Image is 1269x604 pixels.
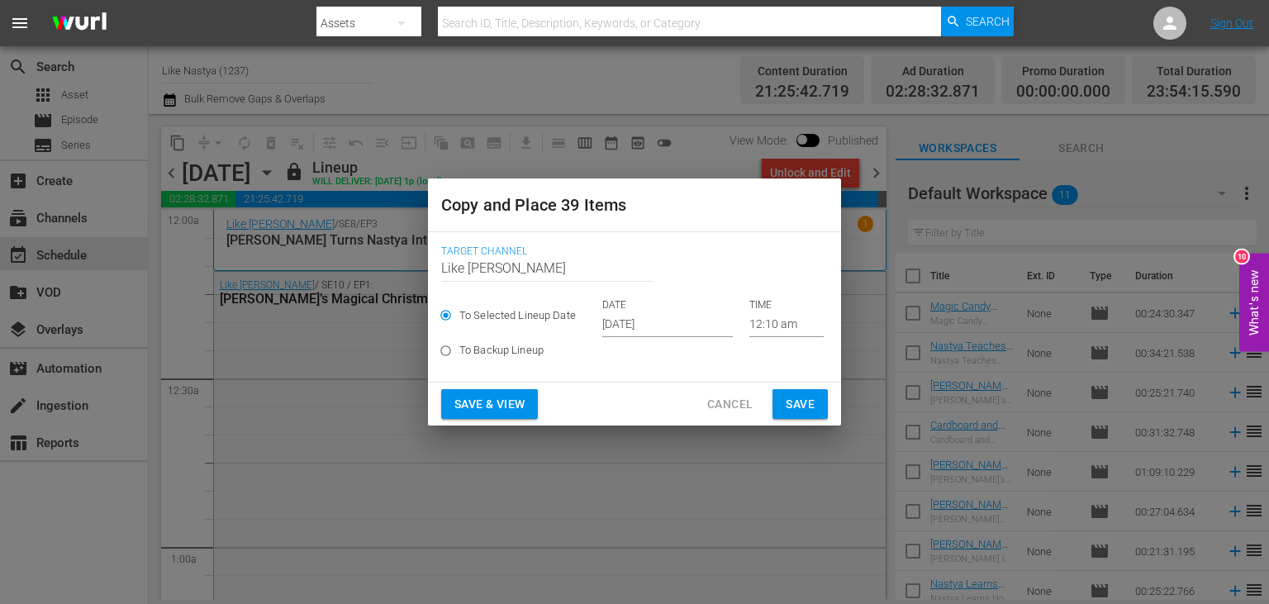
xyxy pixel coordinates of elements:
[707,394,753,415] span: Cancel
[40,4,119,43] img: ans4CAIJ8jUAAAAAAAAAAAAAAAAAAAAAAAAgQb4GAAAAAAAAAAAAAAAAAAAAAAAAJMjXAAAAAAAAAAAAAAAAAAAAAAAAgAT5G...
[694,389,766,420] button: Cancel
[459,342,544,359] span: To Backup Lineup
[966,7,1010,36] span: Search
[772,389,828,420] button: Save
[1235,250,1248,263] div: 10
[1210,17,1253,30] a: Sign Out
[749,298,824,312] p: TIME
[1239,253,1269,351] button: Open Feedback Widget
[441,192,828,218] h2: Copy and Place 39 Items
[441,389,538,420] button: Save & View
[441,245,820,259] span: Target Channel
[602,298,733,312] p: DATE
[10,13,30,33] span: menu
[786,394,815,415] span: Save
[459,307,576,324] span: To Selected Lineup Date
[454,394,525,415] span: Save & View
